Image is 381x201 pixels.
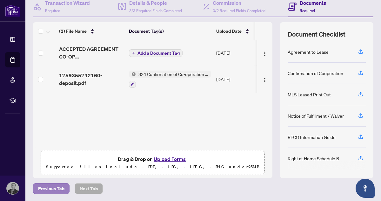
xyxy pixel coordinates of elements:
[33,183,70,194] button: Previous Tab
[5,5,20,17] img: logo
[41,151,264,175] span: Drag & Drop orUpload FormsSupported files include .PDF, .JPG, .JPEG, .PNG under25MB
[137,51,180,55] span: Add a Document Tag
[288,112,344,119] div: Notice of Fulfillment / Waiver
[57,22,126,40] th: (2) File Name
[260,74,270,84] button: Logo
[129,71,136,78] img: Status Icon
[300,8,315,13] span: Required
[288,91,331,98] div: MLS Leased Print Out
[132,52,135,55] span: plus
[59,72,124,87] span: 1759355742160-deposit.pdf
[214,40,258,66] td: [DATE]
[129,71,211,88] button: Status Icon324 Confirmation of Co-operation and Representation - Tenant/Landlord
[59,45,124,60] span: ACCEPTED AGREEMENT CO-OP [STREET_ADDRESS]PDF
[288,134,336,141] div: RECO Information Guide
[38,184,64,194] span: Previous Tab
[214,66,258,93] td: [DATE]
[213,8,265,13] span: 0/2 Required Fields Completed
[262,51,267,56] img: Logo
[288,30,345,39] span: Document Checklist
[118,155,188,163] span: Drag & Drop or
[45,163,261,171] p: Supported files include .PDF, .JPG, .JPEG, .PNG under 25 MB
[288,70,343,77] div: Confirmation of Cooperation
[129,8,182,13] span: 3/3 Required Fields Completed
[260,48,270,58] button: Logo
[288,48,329,55] div: Agreement to Lease
[262,78,267,83] img: Logo
[152,155,188,163] button: Upload Forms
[59,28,87,35] span: (2) File Name
[356,179,375,198] button: Open asap
[7,182,19,194] img: Profile Icon
[129,49,183,57] button: Add a Document Tag
[214,22,258,40] th: Upload Date
[45,8,60,13] span: Required
[126,22,214,40] th: Document Tag(s)
[216,28,242,35] span: Upload Date
[288,155,339,162] div: Right at Home Schedule B
[75,183,103,194] button: Next Tab
[136,71,211,78] span: 324 Confirmation of Co-operation and Representation - Tenant/Landlord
